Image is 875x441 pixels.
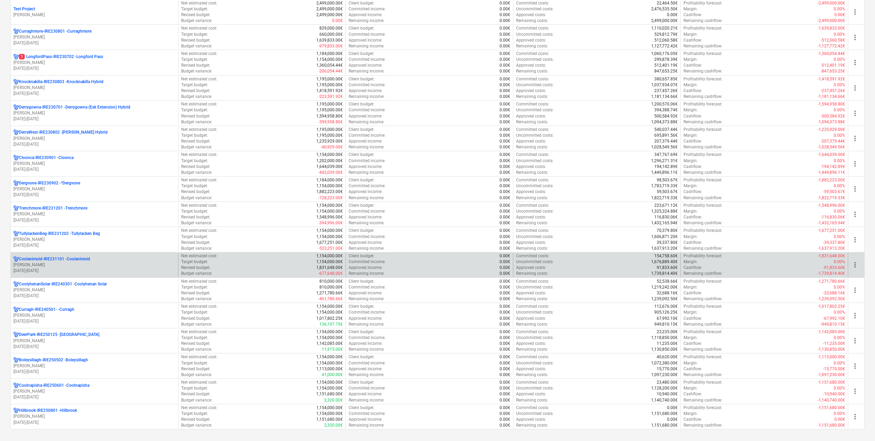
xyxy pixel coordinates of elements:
[834,107,845,113] p: 0.00%
[13,217,175,223] p: [DATE] - [DATE]
[851,8,859,16] span: more_vert
[500,119,510,125] p: 0.00€
[818,43,845,49] p: -1,127,772.42€
[19,408,77,414] p: Hillbrook-IRE250801 - Hillbrook
[851,84,859,92] span: more_vert
[516,127,549,133] p: Committed costs :
[13,237,175,242] p: [PERSON_NAME]
[13,231,175,248] div: TullylackenBeg-IRE231202 -Tullylacken Beg[PERSON_NAME][DATE]-[DATE]
[683,0,722,6] p: Profitability forecast :
[19,256,90,262] p: Coolanimoid-IRE231101 - Coolanimoid
[13,6,175,18] div: Test Project[PERSON_NAME]
[349,32,385,37] p: Committed income :
[667,12,678,18] p: 0.00€
[500,113,510,119] p: 0.00€
[654,57,678,63] p: 299,878.39€
[19,332,99,338] p: DeerPark-IRE250125 - [GEOGRAPHIC_DATA]
[821,88,845,94] p: -237,457.26€
[181,68,212,74] p: Budget variance :
[683,25,722,31] p: Profitability forecast :
[316,12,343,18] p: 2,499,000.00€
[332,18,343,24] p: 0.00€
[13,6,35,12] p: Test Project
[500,25,510,31] p: 0.00€
[181,0,217,6] p: Net estimated cost :
[651,119,678,125] p: 1,094,373.88€
[851,337,859,345] span: more_vert
[500,138,510,144] p: 0.00€
[13,79,175,97] div: Knocknakilla-IRE230803 -Knocknakilla Hybrid[PERSON_NAME][DATE]-[DATE]
[19,155,74,161] p: Cloonca-IRE230901 - Cloonca
[349,138,382,144] p: Approved income :
[851,261,859,269] span: more_vert
[834,32,845,37] p: 0.00%
[516,101,549,107] p: Committed costs :
[13,420,175,426] p: [DATE] - [DATE]
[349,82,385,88] p: Committed income :
[13,313,175,318] p: [PERSON_NAME]
[349,152,374,158] p: Client budget :
[13,129,19,135] div: Project has multi currencies enabled
[651,82,678,88] p: 1,037,934.07€
[683,127,722,133] p: Profitability forecast :
[13,414,175,419] p: [PERSON_NAME]
[654,32,678,37] p: 529,812.79€
[13,180,175,198] div: Dergvone-IRE230902 -*Dergvone[PERSON_NAME][DATE]-[DATE]
[349,25,374,31] p: Client budget :
[516,6,554,12] p: Uncommitted costs :
[821,113,845,119] p: -500,584.92€
[13,180,19,186] div: Project has multi currencies enabled
[818,101,845,107] p: -1,594,958.80€
[683,82,698,88] p: Margin :
[654,133,678,138] p: 695,891.56€
[318,43,343,49] p: -979,833.00€
[500,94,510,100] p: 0.00€
[319,32,343,37] p: 660,000.00€
[500,68,510,74] p: 0.00€
[500,88,510,94] p: 0.00€
[500,51,510,57] p: 0.00€
[654,152,678,158] p: 347,767.69€
[316,113,343,119] p: 1,594,958.80€
[516,119,548,125] p: Remaining costs :
[651,144,678,150] p: 1,028,549.56€
[851,362,859,370] span: more_vert
[13,129,175,147] div: DerraWest-IRE230802 -[PERSON_NAME] Hybrid[PERSON_NAME][DATE]-[DATE]
[851,134,859,143] span: more_vert
[654,76,678,82] p: 380,657.85€
[316,101,343,107] p: 1,195,000.00€
[13,155,19,161] div: Project has multi currencies enabled
[818,127,845,133] p: -1,235,929.00€
[851,160,859,168] span: more_vert
[13,12,175,18] p: [PERSON_NAME]
[13,332,19,338] div: Project has multi currencies enabled
[834,57,845,63] p: 0.00%
[13,79,19,85] div: Project has multi currencies enabled
[181,32,208,37] p: Target budget :
[181,6,208,12] p: Target budget :
[683,51,722,57] p: Profitability forecast :
[683,94,722,100] p: Remaining cashflow :
[13,281,175,299] div: CoolyhenanSolar-IRE240301 -Coolyhenan Solar[PERSON_NAME][DATE]-[DATE]
[500,43,510,49] p: 0.00€
[349,37,382,43] p: Approved income :
[13,85,175,91] p: [PERSON_NAME]
[500,6,510,12] p: 0.00€
[500,32,510,37] p: 0.00€
[13,29,19,34] div: Project has multi currencies enabled
[651,51,678,57] p: 1,060,176.05€
[19,54,25,59] span: 1
[13,307,175,324] div: Curragh-IRE240501- -Curragh[PERSON_NAME][DATE]-[DATE]
[13,116,175,122] p: [DATE] - [DATE]
[19,54,103,60] p: LongfordPass-IRE230702 - Longford Pass
[13,142,175,147] p: [DATE] - [DATE]
[181,107,208,113] p: Target budget :
[654,63,678,68] p: 512,401.19€
[683,6,698,12] p: Margin :
[654,68,678,74] p: 847,653.25€
[500,101,510,107] p: 0.00€
[316,76,343,82] p: 1,195,000.00€
[500,12,510,18] p: 0.00€
[181,119,212,125] p: Budget variance :
[500,144,510,150] p: 0.00€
